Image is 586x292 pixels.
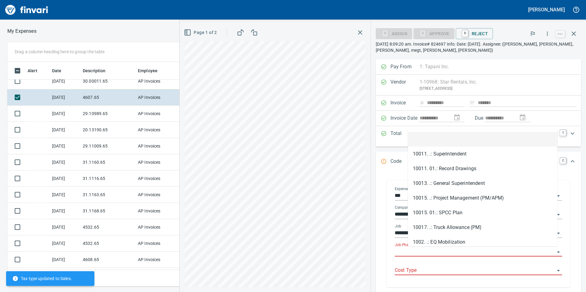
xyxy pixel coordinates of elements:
button: Open [554,192,563,200]
td: AP Invoices [135,252,181,268]
td: [DATE] [50,219,80,235]
label: Company [395,206,411,209]
button: RReject [456,28,493,39]
td: [DATE] [50,187,80,203]
td: 29.11009.65 [80,138,135,154]
td: [DATE] [50,89,80,106]
td: 4532.65 [80,219,135,235]
img: Finvari [4,2,50,17]
td: AP Invoices [135,219,181,235]
li: 10015. .: Project Management (PM/APM) [408,191,557,205]
td: 30.00011.65 [80,73,135,89]
td: [DATE] [50,122,80,138]
td: AP Invoices [135,89,181,106]
li: 10011. .: Superintendent [408,147,557,161]
td: 20.13190.65 [80,122,135,138]
button: Open [554,266,563,275]
td: AP Invoices [135,122,181,138]
td: [DATE] [50,203,80,219]
span: Date [52,67,62,74]
li: 1002. .: EQ Mobilization [408,235,557,249]
p: Total [390,130,420,143]
td: [DATE] [50,154,80,170]
span: Date [52,67,70,74]
button: Open [554,229,563,238]
li: 10017. .: Truck Allowance (PM) [408,220,557,235]
td: 4532.65 [80,235,135,252]
li: 10011. 01.: Record Drawings [408,161,557,176]
td: AP Invoices [135,170,181,187]
li: 10015. 01.: SPCC Plan [408,205,557,220]
td: 50.10733.65 [80,268,135,284]
span: Alert [28,67,45,74]
td: 31.1160.65 [80,154,135,170]
td: [DATE] [50,170,80,187]
span: Close invoice [554,26,581,41]
td: [DATE] [50,268,80,284]
td: AP Invoices [135,106,181,122]
span: Description [83,67,106,74]
td: [DATE] [50,138,80,154]
td: AP Invoices [135,235,181,252]
button: [PERSON_NAME] [527,5,566,14]
div: Assign [376,31,412,36]
td: AP Invoices [135,268,181,284]
span: Tax type updated to Sales. [12,275,72,282]
a: C [560,158,566,164]
label: Expense Type [395,187,417,191]
td: AP Invoices [135,154,181,170]
h5: [PERSON_NAME] [528,6,565,13]
p: [DATE] 8:09:20 am. Invoice# 824697 Info: Date: [DATE]. Assignee: ([PERSON_NAME], [PERSON_NAME], [... [376,41,581,53]
span: Description [83,67,114,74]
td: AP Invoices [135,73,181,89]
span: Employee [138,67,158,74]
p: Code [390,158,420,166]
td: [DATE] [50,235,80,252]
div: Job Phase required [413,31,455,36]
td: 4608.65 [80,252,135,268]
button: More [541,27,554,40]
td: 31.1168.65 [80,203,135,219]
label: Job Phase [395,243,412,247]
p: My Expenses [7,28,36,35]
td: AP Invoices [135,187,181,203]
button: Open [554,210,563,219]
td: 4607.65 [80,89,135,106]
td: AP Invoices [135,138,181,154]
td: [DATE] [50,106,80,122]
td: [DATE] [50,73,80,89]
td: 31.1163.65 [80,187,135,203]
td: AP Invoices [135,203,181,219]
p: Drag a column heading here to group the table [15,49,105,55]
a: esc [556,31,565,37]
li: 10013. .: General Superintendent [408,176,557,191]
div: Expand [376,126,581,147]
td: [DATE] [50,252,80,268]
span: Page 1 of 2 [185,29,217,36]
a: R [462,30,468,37]
nav: breadcrumb [7,28,36,35]
span: Reject [461,28,488,39]
div: Expand [376,152,581,172]
td: 31.1116.65 [80,170,135,187]
button: Page 1 of 2 [183,27,219,38]
button: Close [554,248,563,256]
span: Employee [138,67,166,74]
label: Job [395,224,401,228]
span: Alert [28,67,37,74]
a: T [560,130,566,136]
button: Flag [526,27,539,40]
td: 29.10989.65 [80,106,135,122]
